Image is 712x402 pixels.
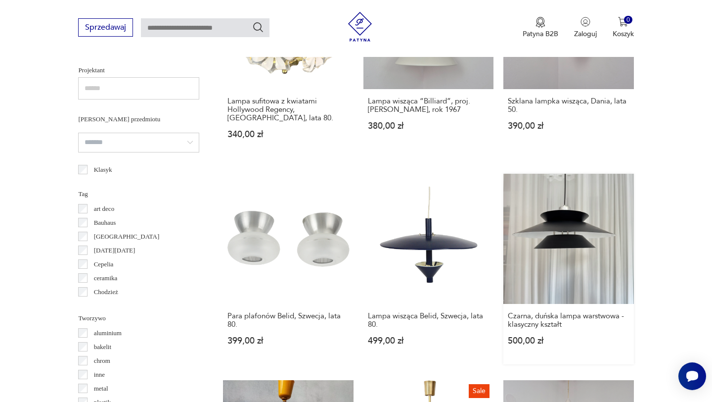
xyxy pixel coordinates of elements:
[94,164,112,175] p: Klasyk
[94,245,135,256] p: [DATE][DATE]
[227,130,349,139] p: 340,00 zł
[94,203,115,214] p: art deco
[523,29,558,39] p: Patyna B2B
[613,29,634,39] p: Koszyk
[574,17,597,39] button: Zaloguj
[252,21,264,33] button: Szukaj
[368,337,489,345] p: 499,00 zł
[523,17,558,39] button: Patyna B2B
[227,337,349,345] p: 399,00 zł
[678,362,706,390] iframe: Smartsupp widget button
[94,259,114,270] p: Cepelia
[227,312,349,329] h3: Para plafonów Belid, Szwecja, lata 80.
[613,17,634,39] button: 0Koszyk
[78,25,133,32] a: Sprzedawaj
[94,328,122,339] p: aluminium
[535,17,545,28] img: Ikona medalu
[580,17,590,27] img: Ikonka użytkownika
[78,18,133,37] button: Sprzedawaj
[368,97,489,114] h3: Lampa wisząca “Billiard”, proj. [PERSON_NAME], rok 1967
[508,122,629,130] p: 390,00 zł
[78,189,199,200] p: Tag
[368,122,489,130] p: 380,00 zł
[78,114,199,125] p: [PERSON_NAME] przedmiotu
[78,313,199,324] p: Tworzywo
[574,29,597,39] p: Zaloguj
[94,342,111,352] p: bakelit
[368,312,489,329] h3: Lampa wisząca Belid, Szwecja, lata 80.
[94,231,160,242] p: [GEOGRAPHIC_DATA]
[94,273,118,284] p: ceramika
[523,17,558,39] a: Ikona medaluPatyna B2B
[363,174,493,364] a: Lampa wisząca Belid, Szwecja, lata 80.Lampa wisząca Belid, Szwecja, lata 80.499,00 zł
[508,312,629,329] h3: Czarna, duńska lampa warstwowa - klasyczny kształt
[508,337,629,345] p: 500,00 zł
[94,301,118,311] p: Ćmielów
[94,355,110,366] p: chrom
[345,12,375,42] img: Patyna - sklep z meblami i dekoracjami vintage
[94,287,118,298] p: Chodzież
[78,65,199,76] p: Projektant
[94,369,105,380] p: inne
[94,383,108,394] p: metal
[94,217,116,228] p: Bauhaus
[508,97,629,114] h3: Szklana lampka wisząca, Dania, lata 50.
[624,16,632,24] div: 0
[223,174,353,364] a: Para plafonów Belid, Szwecja, lata 80.Para plafonów Belid, Szwecja, lata 80.399,00 zł
[618,17,628,27] img: Ikona koszyka
[503,174,633,364] a: Czarna, duńska lampa warstwowa - klasyczny kształtCzarna, duńska lampa warstwowa - klasyczny kszt...
[227,97,349,122] h3: Lampa sufitowa z kwiatami Hollywood Regency, [GEOGRAPHIC_DATA], lata 80.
